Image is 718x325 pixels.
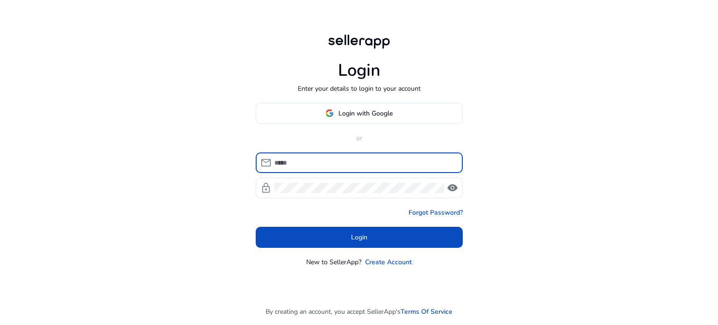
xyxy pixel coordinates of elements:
[306,257,361,267] p: New to SellerApp?
[298,84,421,94] p: Enter your details to login to your account
[447,182,458,194] span: visibility
[351,232,367,242] span: Login
[338,60,381,80] h1: Login
[409,208,463,217] a: Forgot Password?
[365,257,412,267] a: Create Account
[256,103,463,124] button: Login with Google
[260,157,272,168] span: mail
[401,307,452,317] a: Terms Of Service
[325,109,334,117] img: google-logo.svg
[256,227,463,248] button: Login
[256,133,463,143] p: or
[260,182,272,194] span: lock
[338,108,393,118] span: Login with Google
